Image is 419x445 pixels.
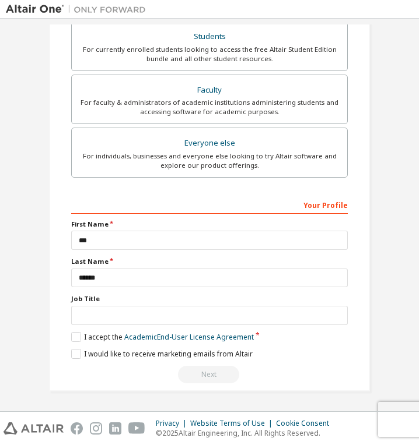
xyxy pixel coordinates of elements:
[79,45,340,63] div: For currently enrolled students looking to access the free Altair Student Edition bundle and all ...
[90,422,102,435] img: instagram.svg
[71,332,254,342] label: I accept the
[124,332,254,342] a: Academic End-User License Agreement
[71,294,348,303] label: Job Title
[71,366,348,383] div: Read and acccept EULA to continue
[79,151,340,170] div: For individuals, businesses and everyone else looking to try Altair software and explore our prod...
[4,422,64,435] img: altair_logo.svg
[71,349,253,359] label: I would like to receive marketing emails from Altair
[156,428,336,438] p: © 2025 Altair Engineering, Inc. All Rights Reserved.
[71,220,348,229] label: First Name
[79,82,340,98] div: Faculty
[71,422,83,435] img: facebook.svg
[71,257,348,266] label: Last Name
[79,29,340,45] div: Students
[156,419,190,428] div: Privacy
[190,419,276,428] div: Website Terms of Use
[6,3,152,15] img: Altair One
[71,195,348,214] div: Your Profile
[79,135,340,151] div: Everyone else
[109,422,121,435] img: linkedin.svg
[79,98,340,116] div: For faculty & administrators of academic institutions administering students and accessing softwa...
[276,419,336,428] div: Cookie Consent
[128,422,145,435] img: youtube.svg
